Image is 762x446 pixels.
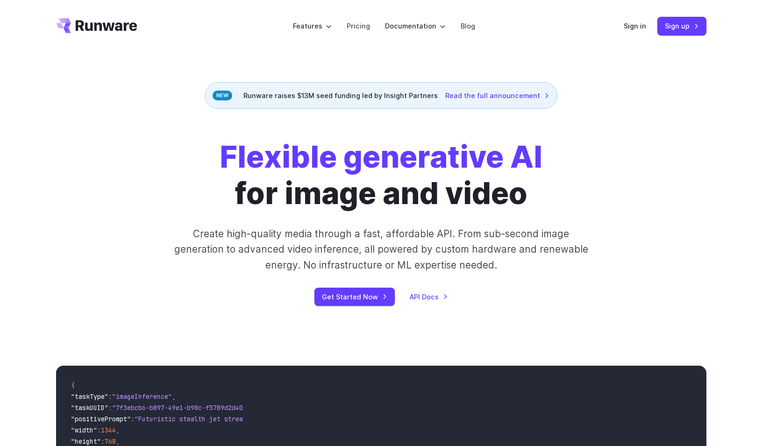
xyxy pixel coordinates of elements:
span: , [116,426,120,434]
a: Get Started Now [314,288,395,306]
div: Runware raises $13M seed funding led by Insight Partners [205,82,557,109]
a: Blog [461,21,475,31]
a: Sign in [624,21,646,31]
a: Read the full announcement [445,90,549,101]
span: "Futuristic stealth jet streaking through a neon-lit cityscape with glowing purple exhaust" [135,415,475,423]
span: : [131,415,135,423]
strong: Flexible generative AI [220,138,542,175]
h1: for image and video [220,139,542,211]
span: , [116,437,120,446]
label: Documentation [385,21,446,31]
span: : [108,392,112,401]
span: "positivePrompt" [71,415,131,423]
span: "height" [71,437,101,446]
span: "7f3ebcb6-b897-49e1-b98c-f5789d2d40d7" [112,404,254,412]
p: Create high-quality media through a fast, affordable API. From sub-second image generation to adv... [173,226,589,273]
span: "taskType" [71,392,108,401]
span: : [101,437,105,446]
a: API Docs [410,291,448,302]
span: "taskUUID" [71,404,108,412]
a: Pricing [347,21,370,31]
span: "width" [71,426,97,434]
span: { [71,381,75,389]
label: Features [293,21,332,31]
a: Sign up [657,17,706,35]
a: Go to / [56,18,137,33]
span: , [172,392,176,401]
span: : [97,426,101,434]
span: 1344 [101,426,116,434]
span: : [108,404,112,412]
span: "imageInference" [112,392,172,401]
span: 768 [105,437,116,446]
